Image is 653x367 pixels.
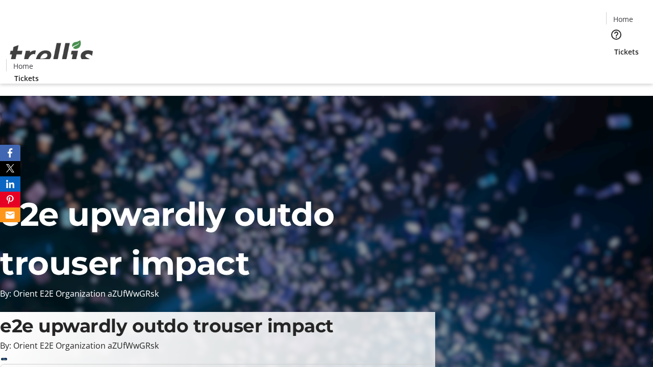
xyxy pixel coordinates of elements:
a: Home [7,61,39,71]
span: Tickets [614,46,639,57]
a: Tickets [6,73,47,84]
button: Help [606,24,626,45]
span: Home [13,61,33,71]
img: Orient E2E Organization aZUfWwGRsk's Logo [6,29,97,80]
button: Cart [606,57,626,77]
span: Home [613,14,633,24]
span: Tickets [14,73,39,84]
a: Tickets [606,46,647,57]
a: Home [607,14,639,24]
